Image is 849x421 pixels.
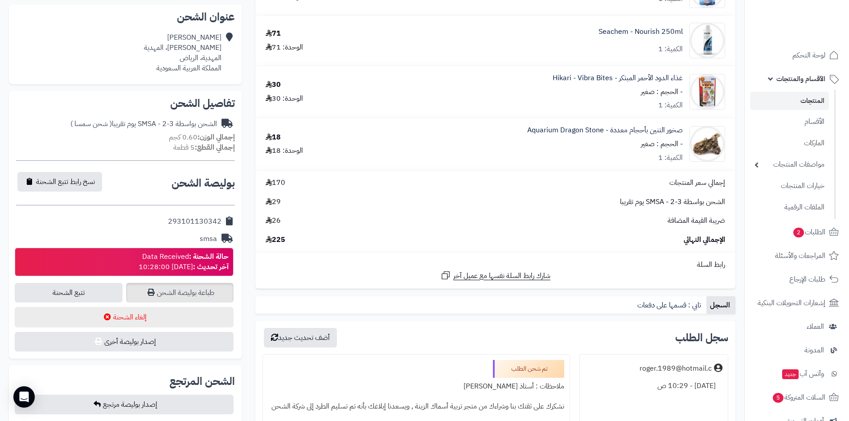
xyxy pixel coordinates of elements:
[15,307,234,327] button: إلغاء الشحنة
[750,339,844,361] a: المدونة
[641,139,683,149] small: - الحجم : صغير
[169,132,235,143] small: 0.60 كجم
[775,249,825,262] span: المراجعات والأسئلة
[758,297,825,309] span: إشعارات التحويلات البنكية
[168,217,221,227] div: 293101130342
[453,271,550,281] span: شارك رابط السلة نفسها مع عميل آخر
[440,270,550,281] a: شارك رابط السلة نفسها مع عميل آخر
[750,245,844,266] a: المراجعات والأسئلة
[804,344,824,356] span: المدونة
[193,262,229,272] strong: آخر تحديث :
[750,316,844,337] a: العملاء
[658,100,683,110] div: الكمية: 1
[259,260,732,270] div: رابط السلة
[36,176,95,187] span: نسخ رابط تتبع الشحنة
[750,363,844,384] a: وآتس آبجديد
[807,320,824,333] span: العملاء
[793,228,804,237] span: 2
[789,273,825,286] span: طلبات الإرجاع
[266,235,285,245] span: 225
[200,234,217,244] div: smsa
[15,332,234,352] button: إصدار بوليصة أخرى
[675,332,728,343] h3: سجل الطلب
[527,125,683,135] a: صخور التنين بأحجام معددة - Aquarium Dragon Stone
[690,126,725,162] img: 1717724045-_vyrn_886dragon-stone-dark-1cz%D8%B3%D8%A8%D8%B5%D9%82%D9%84%D8%B5%D9%84-90x90.jpg
[706,296,735,314] a: السجل
[172,178,235,188] h2: بوليصة الشحن
[792,226,825,238] span: الطلبات
[750,92,829,110] a: المنتجات
[266,197,281,207] span: 29
[690,23,725,58] img: nourish215785642zdf56-90x90.jpg
[553,73,683,83] a: غذاء الدود الأحمر المبتكر - Hikari - Vibra Bites
[16,12,235,22] h2: عنوان الشحن
[669,178,725,188] span: إجمالي سعر المنتجات
[266,42,303,53] div: الوحدة: 71
[634,296,706,314] a: تابي : قسمها على دفعات
[640,364,712,374] div: roger.1989@hotmail.c
[169,376,235,387] h2: الشحن المرتجع
[266,216,281,226] span: 26
[792,49,825,61] span: لوحة التحكم
[266,146,303,156] div: الوحدة: 18
[776,73,825,85] span: الأقسام والمنتجات
[266,80,281,90] div: 30
[599,27,683,37] a: Seachem - Nourish 250ml
[197,132,235,143] strong: إجمالي الوزن:
[658,44,683,54] div: الكمية: 1
[126,283,234,302] a: طباعة بوليصة الشحن
[173,142,235,153] small: 5 قطعة
[493,360,564,378] div: تم شحن الطلب
[585,377,722,395] div: [DATE] - 10:29 ص
[684,235,725,245] span: الإجمالي النهائي
[17,172,102,192] button: نسخ رابط تتبع الشحنة
[70,119,217,129] div: الشحن بواسطة SMSA - 2-3 يوم تقريبا
[750,269,844,290] a: طلبات الإرجاع
[266,178,285,188] span: 170
[750,176,829,196] a: خيارات المنتجات
[668,216,725,226] span: ضريبة القيمة المضافة
[750,292,844,314] a: إشعارات التحويلات البنكية
[750,221,844,243] a: الطلبات2
[658,153,683,163] div: الكمية: 1
[772,391,825,404] span: السلات المتروكة
[750,198,829,217] a: الملفات الرقمية
[13,386,35,408] div: Open Intercom Messenger
[70,119,112,129] span: ( شحن سمسا )
[266,29,281,39] div: 71
[750,387,844,408] a: السلات المتروكة5
[189,251,229,262] strong: حالة الشحنة :
[264,328,337,347] button: أضف تحديث جديد
[15,283,123,302] a: تتبع الشحنة
[641,86,683,97] small: - الحجم : صغير
[750,155,829,174] a: مواصفات المنتجات
[144,33,221,73] div: [PERSON_NAME] [PERSON_NAME]، المهدية المهدية، الرياض المملكة العربية السعودية
[773,393,783,403] span: 5
[750,134,829,153] a: الماركات
[690,74,725,110] img: 311008zzxcv8-center-1-90x90.jpg
[781,368,824,380] span: وآتس آب
[266,94,303,104] div: الوحدة: 30
[195,142,235,153] strong: إجمالي القطع:
[139,252,229,272] div: Data Received [DATE] 10:28:00
[266,132,281,143] div: 18
[620,197,725,207] span: الشحن بواسطة SMSA - 2-3 يوم تقريبا
[782,369,799,379] span: جديد
[750,112,829,131] a: الأقسام
[15,395,234,414] button: إصدار بوليصة مرتجع
[750,45,844,66] a: لوحة التحكم
[16,98,235,109] h2: تفاصيل الشحن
